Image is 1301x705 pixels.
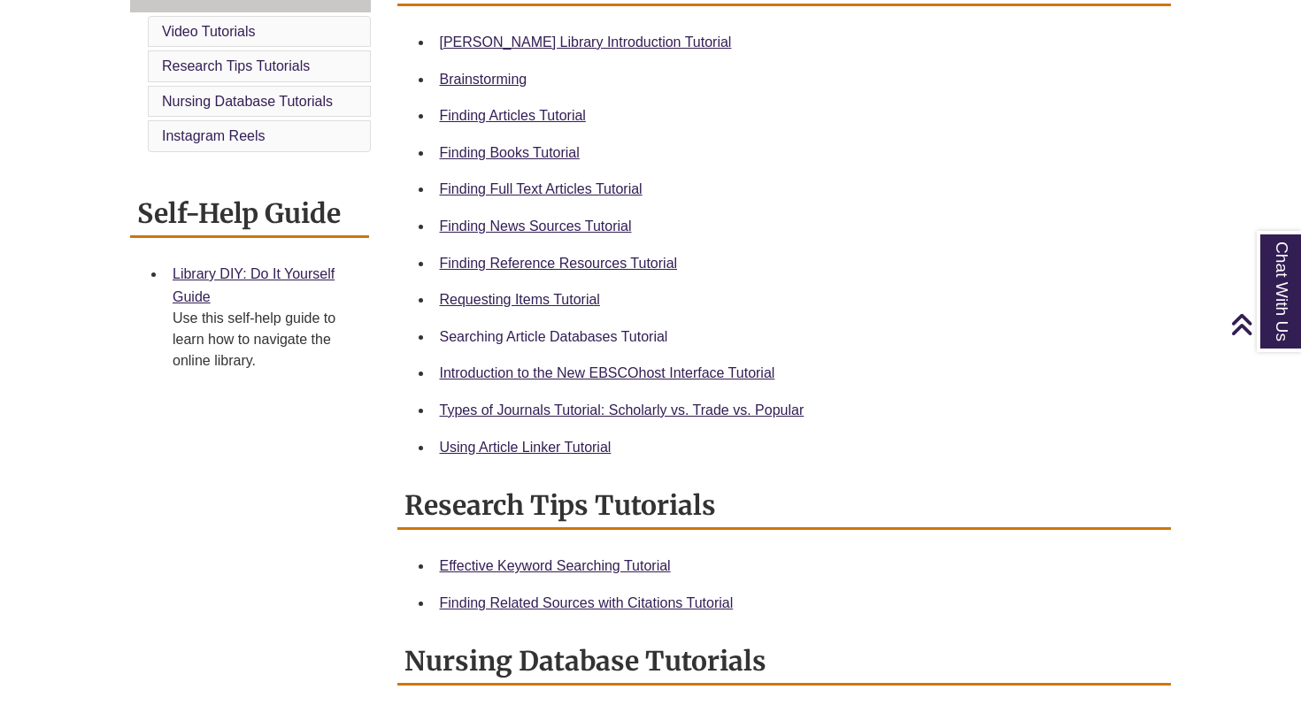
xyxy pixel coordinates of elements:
[440,440,612,455] a: Using Article Linker Tutorial
[162,94,333,109] a: Nursing Database Tutorials
[397,639,1172,686] h2: Nursing Database Tutorials
[397,483,1172,530] h2: Research Tips Tutorials
[440,292,600,307] a: Requesting Items Tutorial
[173,308,355,372] div: Use this self-help guide to learn how to navigate the online library.
[440,256,678,271] a: Finding Reference Resources Tutorial
[440,365,775,380] a: Introduction to the New EBSCOhost Interface Tutorial
[162,24,256,39] a: Video Tutorials
[440,34,732,50] a: [PERSON_NAME] Library Introduction Tutorial
[162,58,310,73] a: Research Tips Tutorials
[162,128,266,143] a: Instagram Reels
[440,145,580,160] a: Finding Books Tutorial
[1230,312,1297,336] a: Back to Top
[440,558,671,573] a: Effective Keyword Searching Tutorial
[440,595,734,610] a: Finding Related Sources with Citations Tutorial
[440,402,804,418] a: Types of Journals Tutorial: Scholarly vs. Trade vs. Popular
[130,191,369,238] h2: Self-Help Guide
[173,266,335,304] a: Library DIY: Do It Yourself Guide
[440,181,643,196] a: Finding Full Text Articles Tutorial
[440,72,527,87] a: Brainstorming
[440,218,632,234] a: Finding News Sources Tutorial
[440,329,668,344] a: Searching Article Databases Tutorial
[440,108,586,123] a: Finding Articles Tutorial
